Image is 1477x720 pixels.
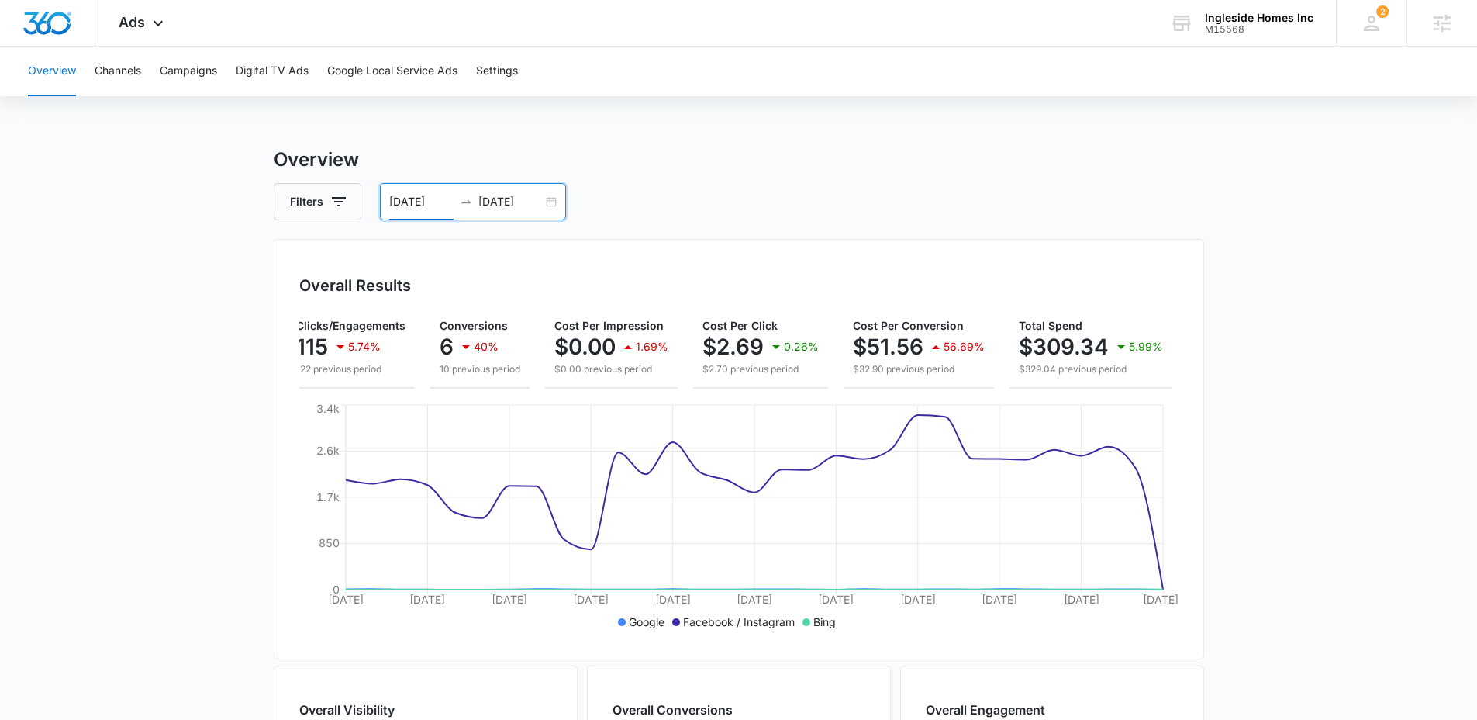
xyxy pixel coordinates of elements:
[160,47,217,96] button: Campaigns
[629,614,664,630] p: Google
[460,196,472,208] span: to
[1205,12,1313,24] div: account name
[926,701,1045,719] h2: Overall Engagement
[654,593,690,606] tspan: [DATE]
[702,362,819,376] p: $2.70 previous period
[554,362,668,376] p: $0.00 previous period
[316,490,340,504] tspan: 1.7k
[348,341,381,352] p: 5.74%
[1143,593,1178,606] tspan: [DATE]
[853,362,985,376] p: $32.90 previous period
[813,614,836,630] p: Bing
[478,193,543,210] input: End date
[554,319,664,332] span: Cost Per Impression
[1205,24,1313,35] div: account id
[818,593,854,606] tspan: [DATE]
[328,593,364,606] tspan: [DATE]
[853,319,964,332] span: Cost Per Conversion
[737,593,772,606] tspan: [DATE]
[476,47,518,96] button: Settings
[1019,319,1082,332] span: Total Spend
[899,593,935,606] tspan: [DATE]
[702,334,764,359] p: $2.69
[1063,593,1099,606] tspan: [DATE]
[299,701,430,719] h2: Overall Visibility
[296,362,405,376] p: 122 previous period
[1129,341,1163,352] p: 5.99%
[944,341,985,352] p: 56.69%
[613,701,733,719] h2: Overall Conversions
[409,593,445,606] tspan: [DATE]
[316,444,340,457] tspan: 2.6k
[853,334,923,359] p: $51.56
[440,362,520,376] p: 10 previous period
[1376,5,1389,18] span: 2
[333,583,340,596] tspan: 0
[1019,334,1109,359] p: $309.34
[683,614,795,630] p: Facebook / Instagram
[319,536,340,549] tspan: 850
[296,319,405,332] span: Clicks/Engagements
[236,47,309,96] button: Digital TV Ads
[274,183,361,220] button: Filters
[460,196,472,208] span: swap-right
[1376,5,1389,18] div: notifications count
[296,334,328,359] p: 115
[573,593,609,606] tspan: [DATE]
[327,47,457,96] button: Google Local Service Ads
[491,593,526,606] tspan: [DATE]
[440,319,508,332] span: Conversions
[982,593,1017,606] tspan: [DATE]
[299,274,411,297] h3: Overall Results
[702,319,778,332] span: Cost Per Click
[474,341,499,352] p: 40%
[119,14,145,30] span: Ads
[95,47,141,96] button: Channels
[1019,362,1163,376] p: $329.04 previous period
[274,146,1204,174] h3: Overview
[636,341,668,352] p: 1.69%
[784,341,819,352] p: 0.26%
[554,334,616,359] p: $0.00
[389,193,454,210] input: Start date
[316,402,340,415] tspan: 3.4k
[28,47,76,96] button: Overview
[440,334,454,359] p: 6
